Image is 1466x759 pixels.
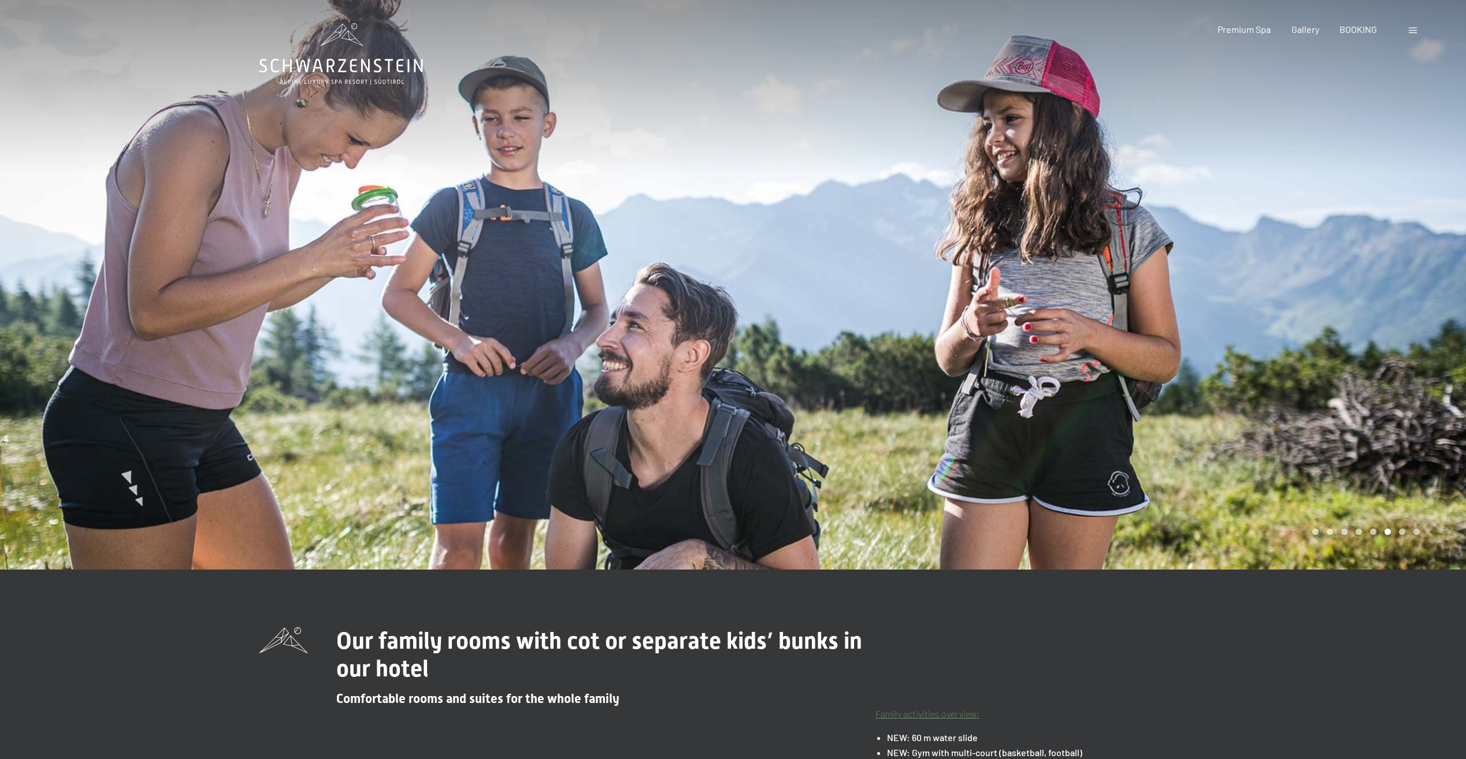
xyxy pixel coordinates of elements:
div: Carousel Page 8 [1413,529,1420,535]
div: Carousel Pagination [1308,529,1420,535]
div: Carousel Page 7 [1399,529,1405,535]
div: Carousel Page 2 [1327,529,1333,535]
a: Premium Spa [1218,24,1271,35]
a: BOOKING [1339,24,1377,35]
div: Carousel Page 6 (Current Slide) [1385,529,1391,535]
span: Our family rooms with cot or separate kids’ bunks in our hotel [336,627,862,682]
div: Carousel Page 4 [1356,529,1362,535]
a: Family activities overview: [875,708,979,719]
div: Carousel Page 3 [1341,529,1348,535]
span: Comfortable rooms and suites for the whole family [336,691,619,706]
div: Carousel Page 1 [1312,529,1319,535]
strong: NEW: 60 m water slide [887,732,978,743]
a: Gallery [1291,24,1319,35]
strong: NEW: Gym with multi-court (basketball, football) [887,747,1082,758]
div: Carousel Page 5 [1370,529,1376,535]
